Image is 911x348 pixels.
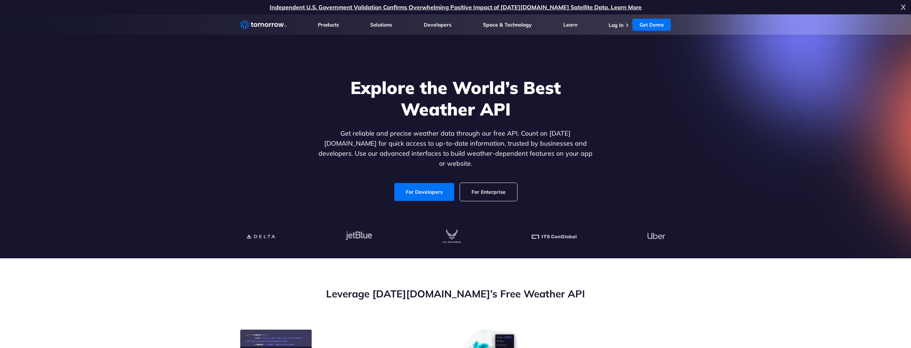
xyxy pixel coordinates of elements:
[240,287,671,301] h2: Leverage [DATE][DOMAIN_NAME]’s Free Weather API
[370,22,392,28] a: Solutions
[424,22,451,28] a: Developers
[563,22,577,28] a: Learn
[632,19,671,31] a: Get Demo
[270,4,642,11] a: Independent U.S. Government Validation Confirms Overwhelming Positive Impact of [DATE][DOMAIN_NAM...
[317,77,594,120] h1: Explore the World’s Best Weather API
[483,22,532,28] a: Space & Technology
[240,19,287,30] a: Home link
[318,22,339,28] a: Products
[609,22,623,28] a: Log In
[394,183,454,201] a: For Developers
[317,128,594,169] p: Get reliable and precise weather data through our free API. Count on [DATE][DOMAIN_NAME] for quic...
[460,183,517,201] a: For Enterprise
